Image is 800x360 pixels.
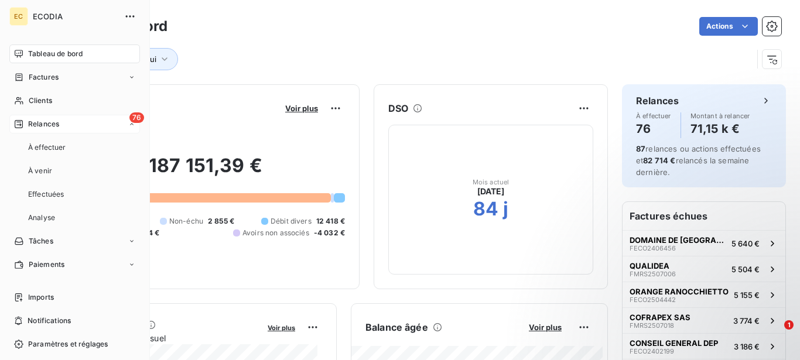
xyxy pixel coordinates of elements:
[623,333,785,359] button: CONSEIL GENERAL DEPFECO24021993 186 €
[28,49,83,59] span: Tableau de bord
[636,144,645,153] span: 87
[29,259,64,270] span: Paiements
[760,320,788,348] iframe: Intercom live chat
[477,186,505,197] span: [DATE]
[473,197,498,221] h2: 84
[630,235,727,245] span: DOMAINE DE [GEOGRAPHIC_DATA]
[316,216,345,227] span: 12 418 €
[66,332,259,344] span: Chiffre d'affaires mensuel
[636,119,671,138] h4: 76
[690,112,750,119] span: Montant à relancer
[9,7,28,26] div: EC
[623,230,785,256] button: DOMAINE DE [GEOGRAPHIC_DATA]FECO24064565 640 €
[630,338,718,348] span: CONSEIL GENERAL DEP
[242,228,309,238] span: Avoirs non associés
[33,12,117,21] span: ECODIA
[29,95,52,106] span: Clients
[731,239,760,248] span: 5 640 €
[365,320,428,334] h6: Balance âgée
[529,323,562,332] span: Voir plus
[28,119,59,129] span: Relances
[473,179,510,186] span: Mois actuel
[525,322,565,332] button: Voir plus
[285,104,318,113] span: Voir plus
[28,316,71,326] span: Notifications
[630,348,674,355] span: FECO2402199
[271,216,312,227] span: Débit divers
[208,216,234,227] span: 2 855 €
[29,236,53,246] span: Tâches
[784,320,794,330] span: 1
[169,216,203,227] span: Non-échu
[690,119,750,138] h4: 71,15 k €
[734,342,760,351] span: 3 186 €
[28,142,66,153] span: À effectuer
[28,292,54,303] span: Imports
[29,72,59,83] span: Factures
[66,154,345,189] h2: 187 151,39 €
[643,156,675,165] span: 82 714 €
[28,189,64,200] span: Effectuées
[636,112,671,119] span: À effectuer
[28,339,108,349] span: Paramètres et réglages
[630,245,676,252] span: FECO2406456
[503,197,508,221] h2: j
[388,101,408,115] h6: DSO
[282,103,322,114] button: Voir plus
[129,112,144,123] span: 76
[636,144,761,177] span: relances ou actions effectuées et relancés la semaine dernière.
[268,324,295,332] span: Voir plus
[28,212,55,223] span: Analyse
[699,17,758,36] button: Actions
[566,246,800,328] iframe: Intercom notifications message
[636,94,679,108] h6: Relances
[264,322,299,332] button: Voir plus
[28,166,52,176] span: À venir
[623,202,785,230] h6: Factures échues
[314,228,345,238] span: -4 032 €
